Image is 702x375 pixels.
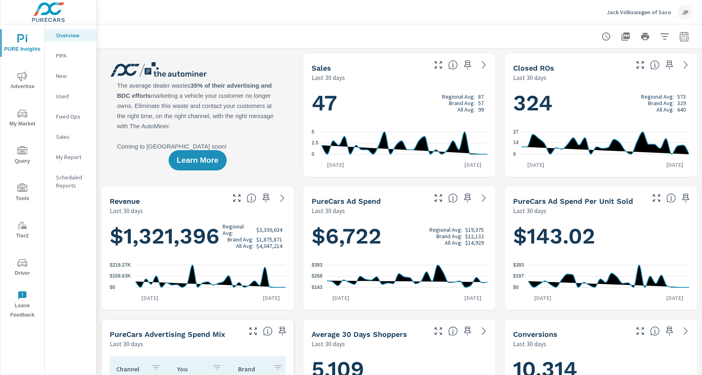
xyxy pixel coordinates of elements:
h1: 47 [312,89,487,117]
text: $109.63K [110,274,131,279]
p: PIPA [56,52,90,60]
button: Print Report [637,28,653,45]
p: Last 30 days [513,206,546,216]
span: The number of dealer-specified goals completed by a visitor. [Source: This data is provided by th... [650,326,660,336]
p: All Avg: [656,106,674,113]
div: Used [45,90,96,102]
h5: Average 30 Days Shoppers [312,330,407,338]
p: Last 30 days [110,339,143,349]
h1: $1,321,396 [110,222,286,250]
text: $0 [110,284,115,290]
p: Used [56,92,90,100]
p: Brand [238,365,266,373]
div: PIPA [45,50,96,62]
p: My Report [56,153,90,161]
span: Save this to your personalized report [461,325,474,338]
text: $393 [513,262,524,268]
p: Brand Avg: [436,233,462,239]
span: Save this to your personalized report [461,58,474,71]
p: Brand Avg: [648,100,674,106]
p: [DATE] [661,294,689,302]
span: Total cost of media for all PureCars channels for the selected dealership group over the selected... [448,193,458,203]
text: $393 [312,262,323,268]
p: Fixed Ops [56,112,90,121]
p: Regional Avg: [442,93,475,100]
div: New [45,70,96,82]
p: [DATE] [459,294,487,302]
p: [DATE] [136,294,164,302]
p: 99 [478,106,484,113]
button: Make Fullscreen [634,58,647,71]
a: See more details in report [477,325,490,338]
span: Tier2 [3,221,42,241]
span: Save this to your personalized report [679,192,692,205]
button: Apply Filters [656,28,673,45]
span: Save this to your personalized report [663,325,676,338]
p: Last 30 days [110,206,143,216]
span: Save this to your personalized report [461,192,474,205]
h1: $143.02 [513,222,689,250]
text: 27 [513,129,519,135]
p: Brand Avg: [227,236,253,243]
a: See more details in report [276,192,289,205]
span: Total sales revenue over the selected date range. [Source: This data is sourced from the dealer’s... [247,193,256,203]
span: Number of Repair Orders Closed by the selected dealership group over the selected time range. [So... [650,60,660,70]
p: Regional Avg: [429,226,462,233]
p: Regional Avg: [641,93,674,100]
button: Make Fullscreen [432,192,445,205]
p: Sales [56,133,90,141]
p: [DATE] [327,294,355,302]
span: Tools [3,183,42,203]
p: Jack Volkswagen of Saco [607,9,671,16]
p: $14,929 [465,239,484,246]
span: Advertise [3,71,42,91]
p: [DATE] [529,294,557,302]
h1: $6,722 [312,222,487,250]
text: $219.27K [110,262,131,268]
p: 329 [677,100,686,106]
span: Driver [3,258,42,278]
p: 573 [677,93,686,100]
h5: Sales [312,64,331,72]
h5: Conversions [513,330,557,338]
text: $197 [513,273,524,279]
p: $19,375 [465,226,484,233]
text: $143 [312,284,323,290]
a: See more details in report [477,192,490,205]
button: Make Fullscreen [650,192,663,205]
a: See more details in report [477,58,490,71]
p: All Avg: [445,239,462,246]
p: Last 30 days [312,73,345,82]
button: Make Fullscreen [247,325,260,338]
span: Leave Feedback [3,291,42,320]
a: See more details in report [679,325,692,338]
p: Scheduled Reports [56,173,90,190]
p: [DATE] [661,161,689,169]
p: 640 [677,106,686,113]
text: 2.5 [312,140,318,146]
button: Learn More [169,150,226,170]
p: $12,132 [465,233,484,239]
button: Make Fullscreen [230,192,243,205]
h5: PureCars Ad Spend Per Unit Sold [513,197,633,205]
button: "Export Report to PDF" [617,28,634,45]
p: All Avg: [236,243,253,249]
p: $4,047,214 [256,243,282,249]
p: You [177,365,206,373]
div: Scheduled Reports [45,171,96,192]
p: [DATE] [321,161,350,169]
span: Save this to your personalized report [260,192,273,205]
span: Save this to your personalized report [276,325,289,338]
p: Last 30 days [513,339,546,349]
text: 14 [513,140,519,146]
button: Make Fullscreen [432,325,445,338]
span: Save this to your personalized report [663,58,676,71]
h1: 324 [513,89,689,117]
p: 87 [478,93,484,100]
h5: PureCars Ad Spend [312,197,381,205]
p: Last 30 days [513,73,546,82]
span: Query [3,146,42,166]
p: $1,875,871 [256,236,282,243]
p: [DATE] [257,294,286,302]
p: New [56,72,90,80]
